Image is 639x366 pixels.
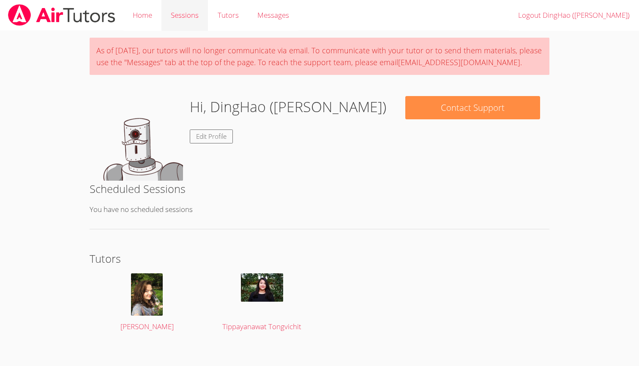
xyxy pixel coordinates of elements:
[131,273,163,316] img: a.JPG
[257,10,289,20] span: Messages
[90,181,550,197] h2: Scheduled Sessions
[120,322,174,331] span: [PERSON_NAME]
[241,273,283,302] img: IMG_0561.jpeg
[90,38,550,75] div: As of [DATE], our tutors will no longer communicate via email. To communicate with your tutor or ...
[222,322,301,331] span: Tippayanawat Tongvichit
[214,273,311,333] a: Tippayanawat Tongvichit
[405,96,540,119] button: Contact Support
[190,129,233,143] a: Edit Profile
[7,4,116,26] img: airtutors_banner-c4298cdbf04f3fff15de1276eac7730deb9818008684d7c2e4769d2f7ddbe033.png
[90,250,550,267] h2: Tutors
[98,273,195,333] a: [PERSON_NAME]
[98,96,183,181] img: default.png
[190,96,386,118] h1: Hi, DingHao ([PERSON_NAME])
[90,204,550,216] p: You have no scheduled sessions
